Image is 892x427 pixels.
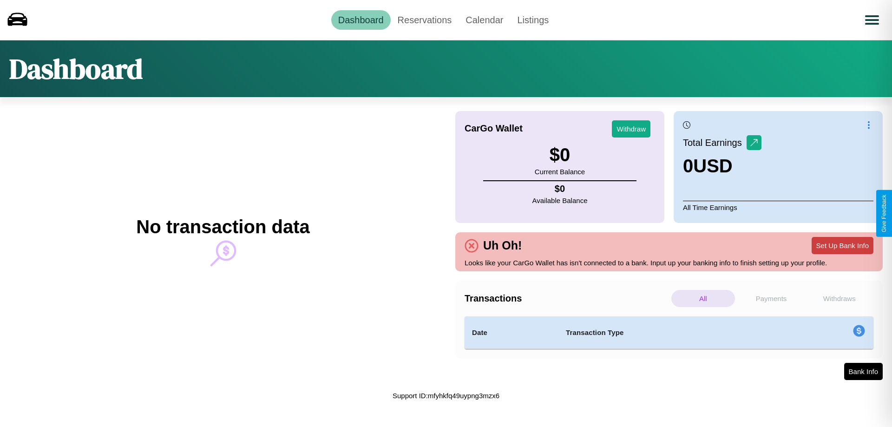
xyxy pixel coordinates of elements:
h2: No transaction data [136,217,309,237]
a: Listings [510,10,556,30]
a: Reservations [391,10,459,30]
h4: $ 0 [532,184,588,194]
h4: Uh Oh! [479,239,526,252]
table: simple table [465,316,873,349]
p: Total Earnings [683,134,747,151]
button: Bank Info [844,363,883,380]
p: Current Balance [535,165,585,178]
p: All [671,290,735,307]
button: Withdraw [612,120,650,138]
p: All Time Earnings [683,201,873,214]
p: Available Balance [532,194,588,207]
h3: 0 USD [683,156,761,177]
button: Set Up Bank Info [812,237,873,254]
p: Withdraws [807,290,871,307]
p: Looks like your CarGo Wallet has isn't connected to a bank. Input up your banking info to finish ... [465,256,873,269]
a: Dashboard [331,10,391,30]
p: Payments [740,290,803,307]
h4: Date [472,327,551,338]
h4: CarGo Wallet [465,123,523,134]
h4: Transaction Type [566,327,777,338]
p: Support ID: mfyhkfq49uypng3mzx6 [393,389,499,402]
button: Open menu [859,7,885,33]
h3: $ 0 [535,145,585,165]
div: Give Feedback [881,195,887,232]
a: Calendar [459,10,510,30]
h1: Dashboard [9,50,143,88]
h4: Transactions [465,293,669,304]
